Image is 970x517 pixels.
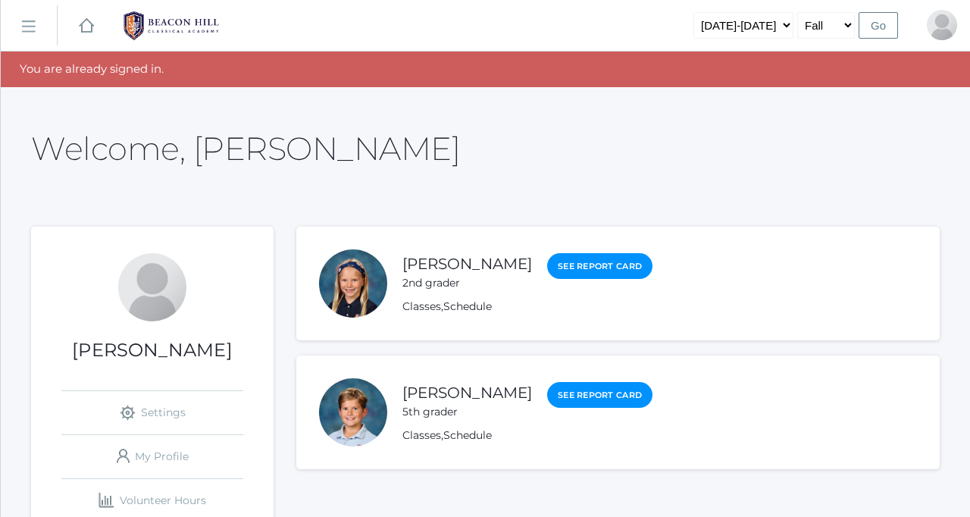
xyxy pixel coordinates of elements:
a: Settings [61,391,243,434]
a: [PERSON_NAME] [402,255,532,273]
div: 2nd grader [402,275,532,291]
div: 5th grader [402,404,532,420]
a: My Profile [61,435,243,478]
div: You are already signed in. [1,52,970,87]
a: Classes [402,299,441,313]
a: Classes [402,428,441,442]
div: Jessica Hooten Wilson [927,10,957,40]
h2: Welcome, [PERSON_NAME] [31,131,460,166]
a: Schedule [443,299,492,313]
div: Zade Wilson [319,378,387,446]
a: See Report Card [547,253,652,280]
div: , [402,299,652,315]
div: Jessica Hooten Wilson [118,253,186,321]
div: Lucy Wilson [319,249,387,318]
a: See Report Card [547,382,652,409]
h1: [PERSON_NAME] [31,340,274,360]
a: [PERSON_NAME] [402,384,532,402]
a: Schedule [443,428,492,442]
img: 1_BHCALogos-05.png [114,7,228,45]
div: , [402,428,652,443]
input: Go [859,12,898,39]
